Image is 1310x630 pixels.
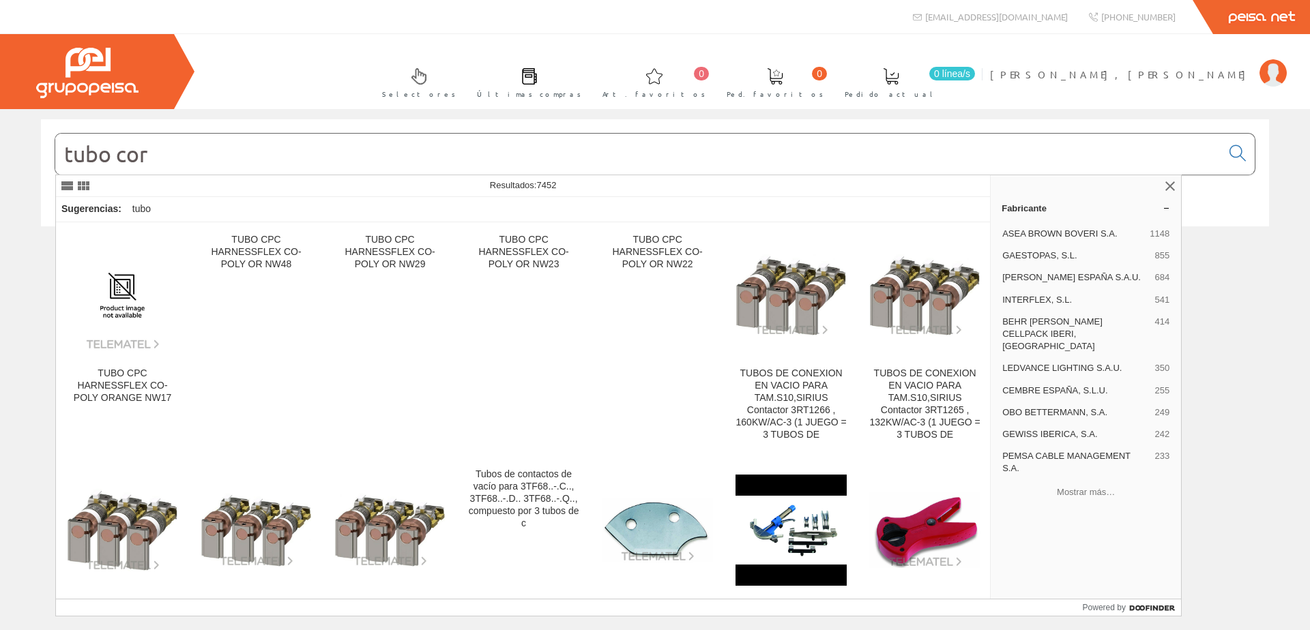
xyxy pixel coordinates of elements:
span: 350 [1154,362,1169,374]
div: tubo [127,197,156,222]
span: Powered by [1083,601,1126,614]
span: [PHONE_NUMBER] [1101,11,1176,22]
span: 855 [1154,250,1169,262]
a: Fabricante [991,197,1181,219]
div: TUBO CPC HARNESSFLEX CO-POLY OR NW22 [602,234,713,271]
span: 684 [1154,271,1169,284]
div: TUBOS DE CONEXION EN VACIO PARA TAM.S10,SIRIUS Contactor 3RT1265 , 132KW/AC-3 (1 JUEGO = 3 TUBOS DE [869,367,980,441]
div: TUBOS DE CONEXION EN VACIO PARA TAM.S10,SIRIUS Contactor 3RT1266 , 160KW/AC-3 (1 JUEGO = 3 TUBOS DE [736,367,847,441]
span: Selectores [382,87,456,101]
img: Grupo Peisa [36,48,139,98]
a: Powered by [1083,599,1182,616]
span: 1148 [1150,228,1169,240]
input: Buscar... [55,134,1221,175]
span: PEMSA CABLE MANAGEMENT S.A. [1002,450,1149,475]
span: ASEA BROWN BOVERI S.A. [1002,228,1144,240]
img: Corta tubos cuchilla Rec. tubos blandos [602,498,713,562]
span: 255 [1154,385,1169,397]
a: [PERSON_NAME], [PERSON_NAME] [990,57,1287,70]
div: TUBO CPC HARNESSFLEX CO-POLY OR NW23 [468,234,579,271]
span: 233 [1154,450,1169,475]
span: Resultados: [490,180,557,190]
a: Últimas compras [463,57,588,106]
span: 541 [1154,294,1169,306]
span: Art. favoritos [602,87,705,101]
span: [PERSON_NAME], [PERSON_NAME] [990,67,1253,81]
div: TUBO CPC HARNESSFLEX CO-POLY ORANGE NW17 [67,367,178,404]
a: TUBO CPC HARNESSFLEX CO-POLY ORANGE NW17 TUBO CPC HARNESSFLEX CO-POLY ORANGE NW17 [56,223,189,457]
div: TUBO CPC HARNESSFLEX CO-POLY OR NW29 [334,234,446,271]
span: Últimas compras [477,87,581,101]
span: [PERSON_NAME] ESPAÑA S.A.U. [1002,271,1149,284]
span: 7452 [536,180,556,190]
span: 0 línea/s [929,67,975,80]
span: GEWISS IBERICA, S.A. [1002,428,1149,440]
img: Cortatubos para tubo flex ondulado Ø 42 mm [869,492,980,568]
div: Sugerencias: [56,200,124,219]
button: Mostrar más… [996,481,1176,503]
a: TUBO CPC HARNESSFLEX CO-POLY OR NW22 [591,223,724,457]
span: OBO BETTERMANN, S.A. [1002,406,1149,419]
span: [EMAIL_ADDRESS][DOMAIN_NAME] [925,11,1068,22]
img: TUBOS DE CONEXION EN VACIO PARA TAM.S10,SIRIUS Contactor 3RT1266 , 160KW/AC-3 (1 JUEGO = 3 TUBOS DE [736,254,847,337]
img: TUBOS DE CONEXION EN VACIO PARA TAM.S12,SIRIUS Contactor 3RT1276 , 250KW/AC-3 (1 JUEGO = 3 TUBOS DE [201,493,312,567]
span: 0 [694,67,709,80]
a: Selectores [368,57,463,106]
span: LEDVANCE LIGHTING S.A.U. [1002,362,1149,374]
img: TUBOS DE CONEXION EN VACIO PARA TAM.S10,SIRIUS Contactor 3RT1265 , 132KW/AC-3 (1 JUEGO = 3 TUBOS DE [869,254,980,337]
img: TUBOS DE CONEXION EN VACIO PARA TAM.S12,SIRIUS Contactor 3RT1275 , 200KW/AC-3 (1 JUEGO = 3 TUBOS DE [334,493,446,567]
a: TUBO CPC HARNESSFLEX CO-POLY OR NW48 [190,223,323,457]
div: © Grupo Peisa [41,243,1269,255]
span: GAESTOPAS, S.L. [1002,250,1149,262]
span: Pedido actual [845,87,937,101]
img: Desbarbador de tubos, tubo de plástico [736,475,847,586]
span: BEHR [PERSON_NAME] CELLPACK IBERI,[GEOGRAPHIC_DATA] [1002,316,1149,353]
img: TUBOS DE CONEXION EN VACIO PARA TAM.S10,SIRIUS Contactor 3RT1264 , 110KW/AC-3 (1 JUEGO = 3 TUBOS DE [67,489,178,571]
img: TUBO CPC HARNESSFLEX CO-POLY ORANGE NW17 [67,239,178,350]
div: Tubos de contactos de vacío para 3TF68..-.C.., 3TF68..-.D.. 3TF68..-.Q.., compuesto por 3 tubos de c [468,468,579,530]
span: 414 [1154,316,1169,353]
span: 249 [1154,406,1169,419]
span: CEMBRE ESPAÑA, S.L.U. [1002,385,1149,397]
span: 242 [1154,428,1169,440]
span: Ped. favoritos [727,87,824,101]
a: TUBOS DE CONEXION EN VACIO PARA TAM.S10,SIRIUS Contactor 3RT1265 , 132KW/AC-3 (1 JUEGO = 3 TUBOS ... [858,223,991,457]
a: TUBO CPC HARNESSFLEX CO-POLY OR NW29 [323,223,456,457]
span: 0 [812,67,827,80]
a: TUBO CPC HARNESSFLEX CO-POLY OR NW23 [457,223,590,457]
a: TUBOS DE CONEXION EN VACIO PARA TAM.S10,SIRIUS Contactor 3RT1266 , 160KW/AC-3 (1 JUEGO = 3 TUBOS ... [725,223,858,457]
div: TUBO CPC HARNESSFLEX CO-POLY OR NW48 [201,234,312,271]
span: INTERFLEX, S.L. [1002,294,1149,306]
